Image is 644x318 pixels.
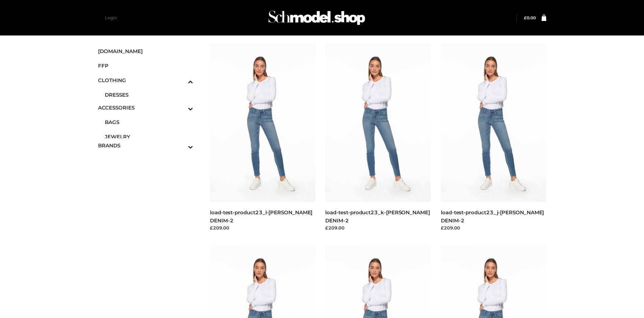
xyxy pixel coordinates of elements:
span: BRANDS [98,142,193,149]
a: load-test-product23_k-[PERSON_NAME] DENIM-2 [325,209,430,223]
span: CLOTHING [98,76,193,84]
span: DRESSES [105,91,193,99]
a: FFP [98,58,193,73]
button: Toggle Submenu [169,100,193,115]
a: BAGS [105,115,193,129]
span: BAGS [105,118,193,126]
div: £209.00 [210,224,315,231]
span: FFP [98,62,193,70]
a: BRANDSToggle Submenu [98,138,193,153]
a: JEWELRY [105,129,193,144]
button: Toggle Submenu [169,73,193,88]
div: £209.00 [441,224,546,231]
a: load-test-product23_l-[PERSON_NAME] DENIM-2 [210,209,312,223]
a: £0.00 [524,15,536,20]
bdi: 0.00 [524,15,536,20]
a: CLOTHINGToggle Submenu [98,73,193,88]
img: Schmodel Admin 964 [266,4,367,31]
a: ACCESSORIESToggle Submenu [98,100,193,115]
a: DRESSES [105,88,193,102]
div: £209.00 [325,224,431,231]
button: Toggle Submenu [169,138,193,153]
span: JEWELRY [105,133,193,141]
a: load-test-product23_j-[PERSON_NAME] DENIM-2 [441,209,544,223]
a: Login [105,15,117,20]
span: ACCESSORIES [98,104,193,112]
span: £ [524,15,527,20]
span: [DOMAIN_NAME] [98,47,193,55]
a: [DOMAIN_NAME] [98,44,193,58]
